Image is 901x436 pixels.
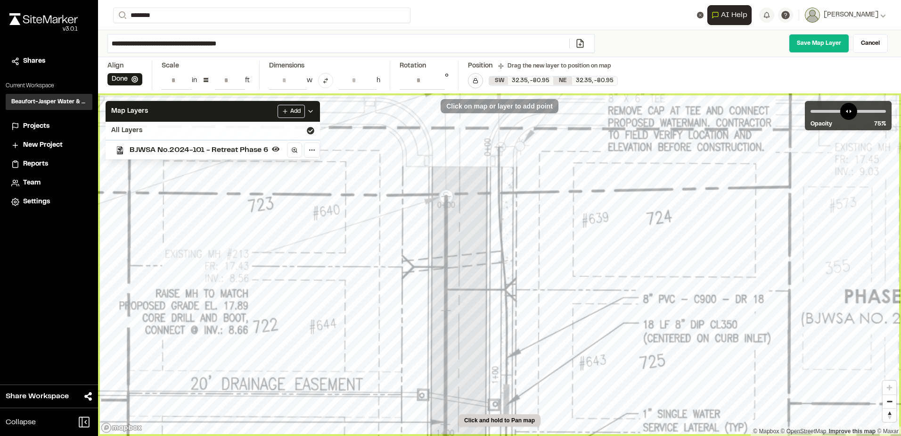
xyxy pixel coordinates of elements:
span: Map Layers [111,106,148,117]
div: h [377,75,380,86]
div: 32.35 , -80.95 [508,76,553,85]
button: Open AI Assistant [707,5,752,25]
h3: Beaufort-Jasper Water & Sewer Authority [11,98,87,106]
button: Done [107,73,142,85]
button: Clear text [697,12,704,18]
canvas: Map [98,93,901,436]
div: All Layers [106,122,320,140]
div: Drag the new layer to position on map [498,62,611,70]
div: NE [553,76,572,85]
div: = [203,73,209,88]
div: in [192,75,197,86]
a: Shares [11,56,87,67]
img: kmz_black_icon64.png [116,146,124,154]
span: Add [290,107,301,116]
span: Reports [23,159,48,169]
button: Reset bearing to north [883,408,896,422]
div: Oh geez...please don't... [9,25,78,34]
span: BJWSA No.2024-101 - Retreat Phase 6 [130,144,268,156]
a: Map feedback [829,428,876,435]
div: Align [107,61,142,71]
span: Zoom out [883,395,896,408]
button: Add [278,105,305,118]
div: 32.35 , -80.95 [572,76,617,85]
span: AI Help [721,9,747,21]
div: Rotation [400,61,449,71]
div: SW 32.34832119461794, -80.95141250532949 | NE 32.35073083027231, -80.94674507883767 [489,76,617,85]
a: New Project [11,140,87,151]
a: Cancel [853,34,888,53]
div: Dimensions [269,61,380,71]
div: SW [489,76,508,85]
span: Opacity [811,120,832,128]
a: Maxar [877,428,899,435]
a: Mapbox [753,428,779,435]
button: Search [113,8,130,23]
a: Zoom to layer [287,143,302,158]
button: [PERSON_NAME] [805,8,886,23]
a: Reports [11,159,87,169]
a: Save Map Layer [789,34,849,53]
button: Zoom out [883,394,896,408]
button: Zoom in [883,381,896,394]
a: OpenStreetMap [781,428,827,435]
a: Mapbox logo [101,422,142,433]
span: Projects [23,121,49,132]
p: Current Workspace [6,82,92,90]
div: ft [245,75,250,86]
button: Hide layer [270,143,281,155]
a: Projects [11,121,87,132]
button: Lock Map Layer Position [468,73,483,88]
span: New Project [23,140,63,151]
span: 75 % [874,120,886,128]
div: ° [445,71,449,90]
span: Share Workspace [6,391,69,402]
div: w [307,75,312,86]
div: Position [468,61,492,71]
span: Team [23,178,41,188]
a: Add/Change File [569,39,590,48]
div: Open AI Assistant [707,5,755,25]
span: Collapse [6,417,36,428]
a: Team [11,178,87,188]
span: [PERSON_NAME] [824,10,878,20]
a: Settings [11,197,87,207]
img: rebrand.png [9,13,78,25]
img: User [805,8,820,23]
span: Settings [23,197,50,207]
span: Shares [23,56,45,67]
div: Scale [162,61,179,71]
